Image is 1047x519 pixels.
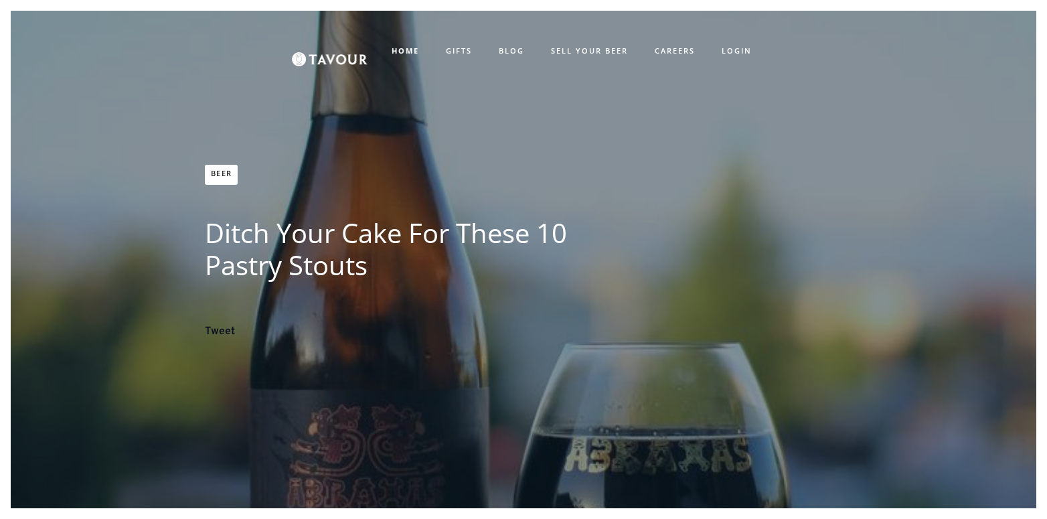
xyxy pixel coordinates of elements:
[432,40,485,62] a: GIFTS
[641,40,708,62] a: CAREERS
[485,40,538,62] a: BLOG
[392,46,419,56] strong: HOME
[378,40,432,62] a: HOME
[205,165,238,185] a: Beer
[538,40,641,62] a: SELL YOUR BEER
[205,217,586,281] h1: Ditch your Cake for these 10 Pastry Stouts
[708,40,765,62] a: LOGIN
[205,325,235,338] a: Tweet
